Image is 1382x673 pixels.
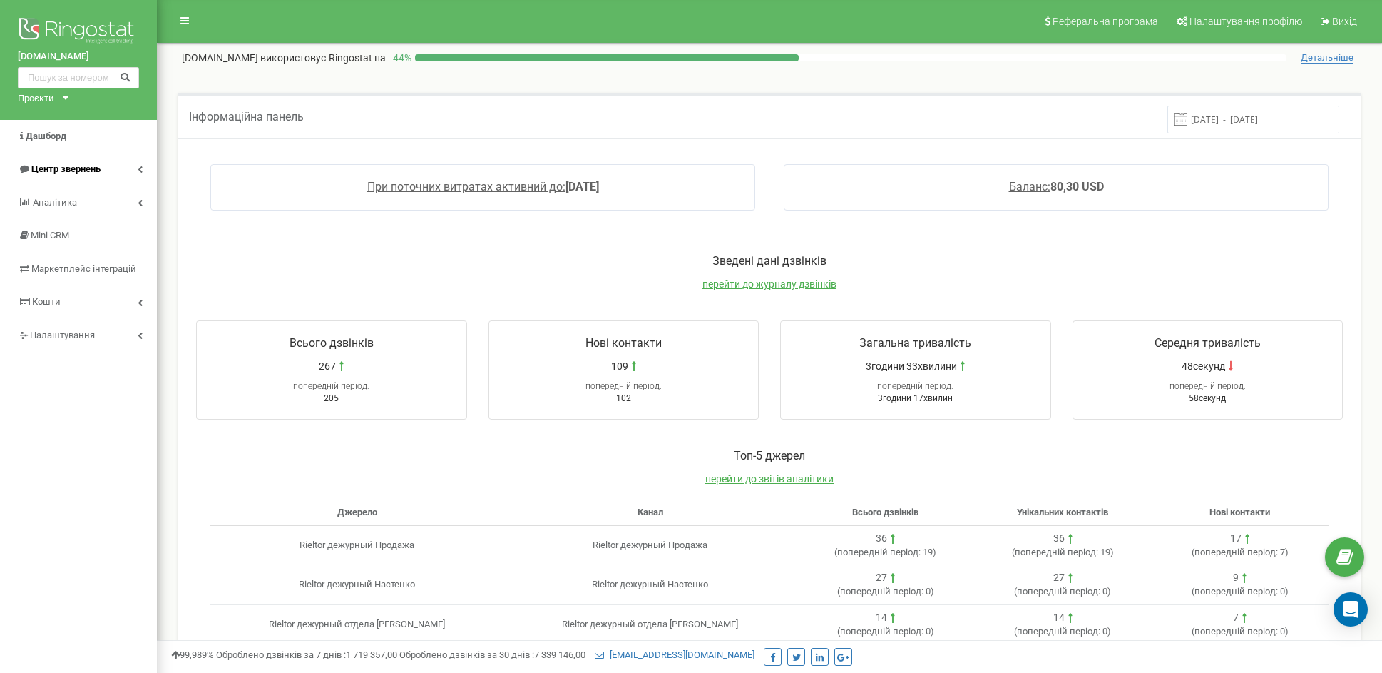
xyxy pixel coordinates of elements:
td: Rieltor дежурный отдела [PERSON_NAME] [210,604,503,644]
span: Інформаційна панель [189,110,304,123]
span: Вихід [1332,16,1357,27]
span: ( 7 ) [1192,547,1289,557]
div: Проєкти [18,92,54,106]
span: Маркетплейс інтеграцій [31,263,136,274]
span: попередній період: [1194,547,1278,557]
u: 1 719 357,00 [346,649,397,660]
span: 3години 17хвилин [878,393,953,403]
span: Реферальна програма [1053,16,1158,27]
span: ( 0 ) [1014,586,1111,597]
img: Ringostat logo [18,14,139,50]
a: перейти до звітів аналітики [705,473,834,485]
div: Open Intercom Messenger [1334,592,1368,627]
span: попередній період: [1017,586,1100,597]
span: Кошти [32,296,61,307]
div: 27 [1053,571,1065,585]
p: [DOMAIN_NAME] [182,51,386,65]
span: попередній період: [1017,626,1100,637]
span: Унікальних контактів [1017,507,1108,517]
span: Аналiтика [33,197,77,208]
span: Mini CRM [31,230,69,241]
div: 14 [1053,611,1065,625]
span: 102 [616,393,631,403]
span: Дашборд [26,131,66,141]
span: 58секунд [1189,393,1226,403]
div: 7 [1233,611,1239,625]
span: попередній період: [1194,586,1278,597]
span: ( 19 ) [1012,547,1114,557]
div: 17 [1230,532,1242,546]
span: використовує Ringostat на [260,52,386,64]
span: Налаштування [30,330,95,340]
div: 14 [876,611,887,625]
u: 7 339 146,00 [534,649,585,660]
p: 44 % [386,51,415,65]
a: перейти до журналу дзвінків [702,278,836,290]
a: [EMAIL_ADDRESS][DOMAIN_NAME] [595,649,754,660]
span: попередній період: [585,381,662,391]
span: При поточних витратах активний до: [367,180,565,193]
span: попередній період: [877,381,953,391]
span: 109 [611,359,628,373]
div: 9 [1233,571,1239,585]
span: Джерело [337,507,377,517]
span: Середня тривалість [1155,336,1261,350]
span: ( 0 ) [1192,586,1289,597]
span: ( 0 ) [1192,626,1289,637]
span: Toп-5 джерел [734,449,805,462]
span: Всього дзвінків [290,336,374,350]
span: Налаштування профілю [1189,16,1302,27]
span: ( 0 ) [837,586,934,597]
td: Rieltor дежурный Продажа [503,525,797,565]
span: Нові контакти [585,336,662,350]
span: 99,989% [171,649,214,660]
span: Канал [638,507,663,517]
span: попередній період: [837,547,921,557]
a: [DOMAIN_NAME] [18,50,139,64]
span: попередній період: [840,586,923,597]
div: 36 [876,532,887,546]
span: 3години 33хвилини [866,359,957,373]
span: Оброблено дзвінків за 7 днів : [216,649,397,660]
a: Баланс:80,30 USD [1009,180,1104,193]
span: Баланс: [1009,180,1050,193]
span: 267 [319,359,336,373]
span: попередній період: [1194,626,1278,637]
span: Нові контакти [1209,507,1270,517]
td: Rieltor дежурный Настенко [503,565,797,605]
span: Зведені дані дзвінків [712,254,826,268]
td: Rieltor дежурный Настенко [210,565,503,605]
span: попередній період: [293,381,369,391]
span: попередній період: [1169,381,1246,391]
td: Rieltor дежурный отдела [PERSON_NAME] [503,604,797,644]
span: ( 19 ) [834,547,936,557]
span: Центр звернень [31,163,101,174]
input: Пошук за номером [18,67,139,88]
span: ( 0 ) [837,626,934,637]
span: 48секунд [1182,359,1225,373]
span: 205 [324,393,339,403]
span: Оброблено дзвінків за 30 днів : [399,649,585,660]
div: 27 [876,571,887,585]
span: попередній період: [1015,547,1098,557]
td: Rieltor дежурный Продажа [210,525,503,565]
span: попередній період: [840,626,923,637]
span: Всього дзвінків [852,507,918,517]
span: ( 0 ) [1014,626,1111,637]
span: Загальна тривалість [859,336,971,350]
span: Детальніше [1301,52,1353,64]
div: 36 [1053,532,1065,546]
a: При поточних витратах активний до:[DATE] [367,180,599,193]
